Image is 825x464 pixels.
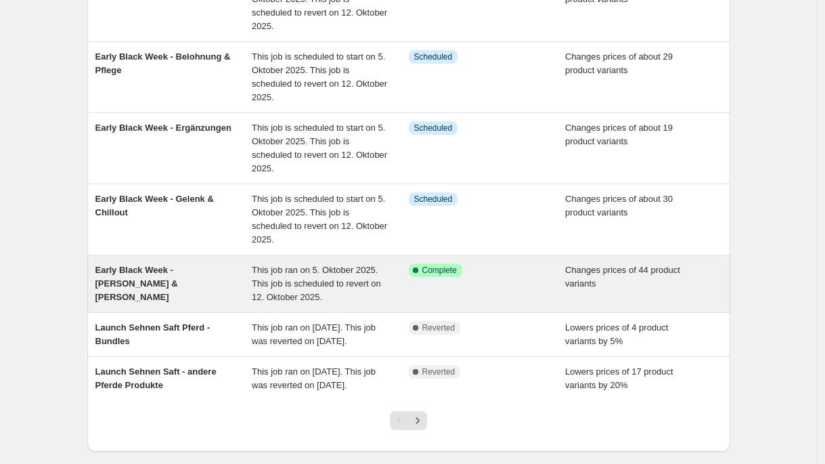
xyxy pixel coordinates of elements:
span: Launch Sehnen Saft Pferd - Bundles [95,322,210,346]
span: Scheduled [414,194,453,205]
span: Changes prices of about 30 product variants [565,194,673,217]
span: Reverted [422,366,455,377]
span: Early Black Week - Gelenk & Chillout [95,194,214,217]
span: Early Black Week - Belohnung & Pflege [95,51,231,75]
span: This job is scheduled to start on 5. Oktober 2025. This job is scheduled to revert on 12. Oktober... [252,51,387,102]
span: Launch Sehnen Saft - andere Pferde Produkte [95,366,217,390]
span: This job ran on [DATE]. This job was reverted on [DATE]. [252,322,376,346]
span: Reverted [422,322,455,333]
span: Lowers prices of 4 product variants by 5% [565,322,668,346]
span: Changes prices of 44 product variants [565,265,680,289]
span: Scheduled [414,123,453,133]
span: This job ran on 5. Oktober 2025. This job is scheduled to revert on 12. Oktober 2025. [252,265,381,302]
span: Scheduled [414,51,453,62]
span: Early Black Week - [PERSON_NAME] & [PERSON_NAME] [95,265,178,302]
button: Next [408,411,427,430]
span: This job is scheduled to start on 5. Oktober 2025. This job is scheduled to revert on 12. Oktober... [252,123,387,173]
span: This job is scheduled to start on 5. Oktober 2025. This job is scheduled to revert on 12. Oktober... [252,194,387,245]
span: Early Black Week - Ergänzungen [95,123,231,133]
span: This job ran on [DATE]. This job was reverted on [DATE]. [252,366,376,390]
span: Complete [422,265,457,276]
span: Changes prices of about 29 product variants [565,51,673,75]
nav: Pagination [390,411,427,430]
span: Lowers prices of 17 product variants by 20% [565,366,673,390]
span: Changes prices of about 19 product variants [565,123,673,146]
